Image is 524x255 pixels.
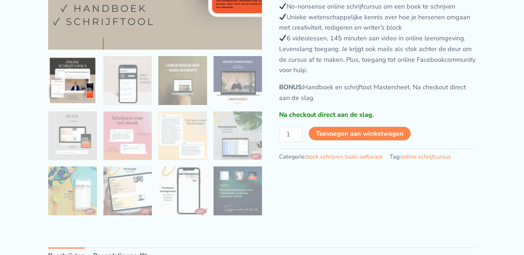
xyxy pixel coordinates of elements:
[279,3,286,9] img: ✔️
[103,111,152,160] img: ONLINE SCHRIJFCURSUS: boek schrijven & schrijver worden - Afbeelding 6
[279,35,286,41] img: ✔️
[279,83,303,91] strong: BONUS:
[214,111,262,160] img: ONLINE SCHRIJFCURSUS: boek schrijven & schrijver worden - Afbeelding 8
[214,56,262,105] img: online schrijfcursus goedkoop schrijven boek schrijf eigen
[279,152,383,162] span: Categorie:
[103,166,152,215] img: ONLINE SCHRIJFCURSUS: boek schrijven & schrijver worden - Afbeelding 10
[158,166,207,215] img: ONLINE SCHRIJFCURSUS: boek schrijven & schrijver worden - Afbeelding 11
[214,166,262,215] img: online schrijfcursus ebook en schrijftool recensies schrijvers beginnend schrijfles
[158,111,207,160] img: ONLINE SCHRIJFCURSUS: boek schrijven & schrijver worden - Afbeelding 7
[279,1,476,76] p: No-nonsense online schrijfcursus om een boek te schrijven Unieke wetenschappelijke kennis over ho...
[390,152,451,162] span: Tag:
[48,166,97,215] img: ONLINE SCHRIJFCURSUS: boek schrijven & schrijver worden - Afbeelding 9
[279,14,286,20] img: ✔️
[279,82,476,103] p: Handboek en schrijftool Mastersheet. Na checkout direct aan de slag.
[279,127,302,142] input: Productaantal
[401,153,451,161] a: online schrijfcursus
[48,111,97,160] img: ONLINE SCHRIJFCURSUS: boek schrijven & schrijver worden - Afbeelding 5
[279,110,374,119] strong: Na checkout direct aan de slag.
[48,56,97,105] img: ONLINE SCHRIJFCURSUS: boek schrijven & schrijver worden
[103,56,152,105] img: online schrijfcursus boek schrijven creatief schrijfopleiding
[309,127,411,140] button: Toevoegen aan winkelwagen
[306,153,383,161] a: boek schrijven tools software
[158,56,207,105] img: ONLINE SCHRIJFCURSUS: boek schrijven & schrijver worden - Afbeelding 3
